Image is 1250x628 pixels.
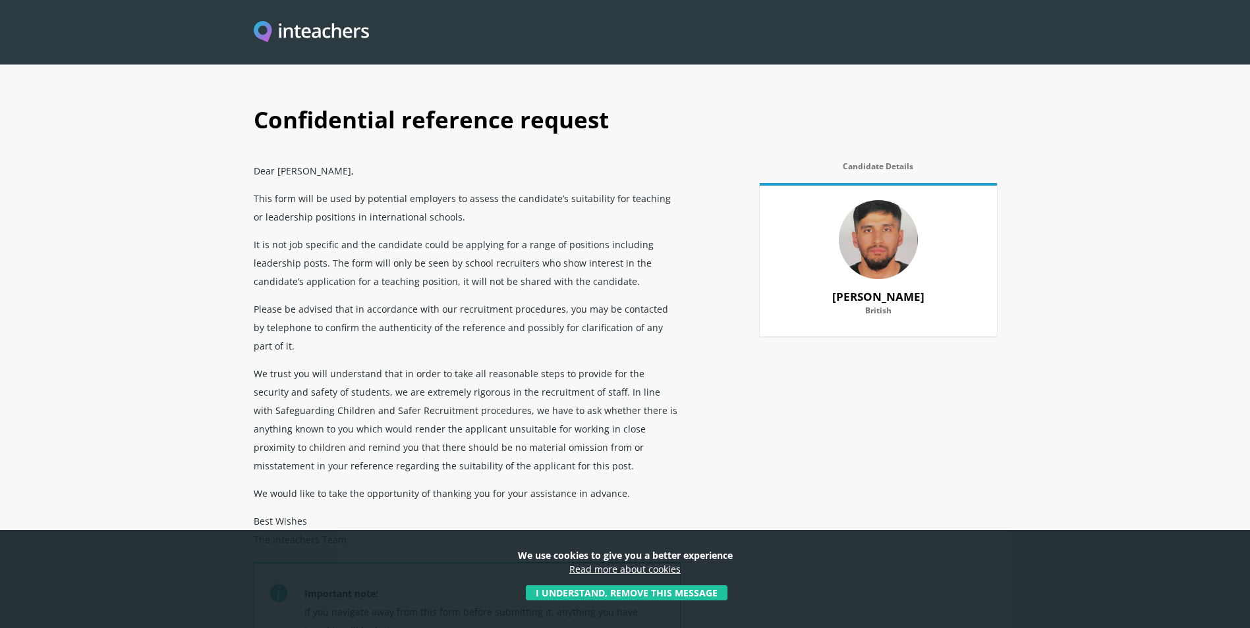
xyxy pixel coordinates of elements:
[526,585,727,600] button: I understand, remove this message
[254,479,681,507] p: We would like to take the opportunity of thanking you for your assistance in advance.
[254,21,370,44] img: Inteachers
[254,21,370,44] a: Visit this site's homepage
[839,200,918,279] img: 80678
[254,507,681,562] p: Best Wishes The Inteachers Team
[254,92,997,157] h1: Confidential reference request
[832,289,924,304] strong: [PERSON_NAME]
[254,295,681,359] p: Please be advised that in accordance with our recruitment procedures, you may be contacted by tel...
[760,162,997,179] label: Candidate Details
[569,563,681,575] a: Read more about cookies
[776,306,981,323] label: British
[254,359,681,479] p: We trust you will understand that in order to take all reasonable steps to provide for the securi...
[254,184,681,230] p: This form will be used by potential employers to assess the candidate’s suitability for teaching ...
[254,157,681,184] p: Dear [PERSON_NAME],
[254,230,681,295] p: It is not job specific and the candidate could be applying for a range of positions including lea...
[518,549,733,562] strong: We use cookies to give you a better experience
